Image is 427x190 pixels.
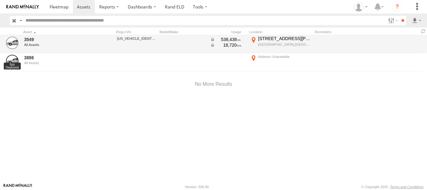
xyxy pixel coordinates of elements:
div: [STREET_ADDRESS][PERSON_NAME] [258,36,311,41]
div: undefined [24,61,85,65]
label: Search Filter Options [386,16,399,25]
div: undefined [24,43,85,47]
a: Visit our Website [3,184,32,190]
label: Click to View Current Location [249,36,312,53]
a: 3886 [24,55,85,60]
div: 3HSDZAPR6NN437749 [117,37,156,40]
label: Export results as... [411,16,422,25]
div: Data from Vehicle CANbus [210,37,241,42]
div: Reminders [315,30,370,34]
div: Usage [209,30,247,34]
a: 3549 [24,37,85,42]
a: Terms and Conditions [390,185,424,189]
div: © Copyright 2025 - [361,185,424,189]
div: Model/Make [159,30,207,34]
label: Click to View Current Location [249,54,312,71]
a: View Asset Details [6,55,19,67]
div: Data from Vehicle CANbus [210,42,241,48]
img: rand-logo.svg [6,5,39,9]
div: [GEOGRAPHIC_DATA],[GEOGRAPHIC_DATA] [258,42,311,47]
div: Version: 306.00 [185,185,209,189]
div: Click to Sort [23,30,86,34]
a: View Asset Details [6,37,19,49]
label: Search Query [18,16,23,25]
i: ? [392,2,402,12]
div: Rego./Vin [116,30,157,34]
span: Refresh [419,28,427,34]
div: Tracy Dayton [352,2,370,12]
div: Location [249,30,312,34]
